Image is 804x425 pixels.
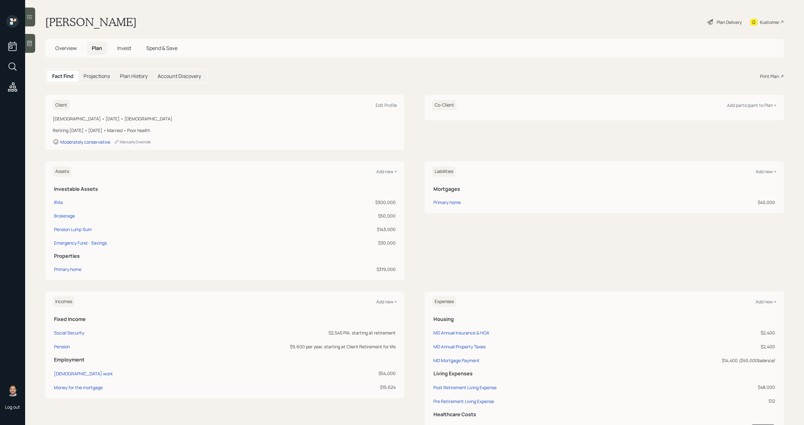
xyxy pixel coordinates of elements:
div: Manually Override [114,139,151,145]
h5: Employment [54,357,396,363]
div: Add participant to Plan + [727,102,776,108]
h5: Living Expenses [433,371,775,377]
h6: Assets [53,166,72,177]
h5: Fact Find [52,73,73,79]
div: Primary home [54,266,81,273]
span: Invest [117,45,131,52]
div: $2,400 [624,329,775,336]
div: Pre Retirement Living Expense [433,398,494,404]
div: $15,624 [178,384,396,390]
h6: Client [53,100,70,110]
div: $48,000 [624,384,775,390]
div: Brokerage [54,213,75,219]
span: Plan [92,45,102,52]
div: $2,400 [624,343,775,350]
div: $300,000 [297,199,396,206]
div: Moderately conservative [60,139,110,145]
span: Overview [55,45,77,52]
h5: Housing [433,316,775,322]
div: $9,600 per year, starting at Client Retirement for life [178,343,396,350]
div: MD Annual Property Taxes [433,344,486,350]
div: Add new + [376,299,397,305]
h5: Properties [54,253,396,259]
h5: Investable Assets [54,186,396,192]
h6: Expenses [432,296,456,307]
h5: Plan History [120,73,148,79]
div: Pension [54,344,70,350]
h6: Incomes [53,296,75,307]
div: $54,000 [178,370,396,377]
div: $30,000 [297,240,396,246]
div: Retiring [DATE] • [DATE] • Married • Poor health [53,127,397,134]
div: Primary home [433,199,461,206]
div: $12 [624,398,775,404]
div: MD Mortgage Payment [433,357,480,363]
div: [DEMOGRAPHIC_DATA] • [DATE] • [DEMOGRAPHIC_DATA] [53,115,397,122]
div: $14,400 [624,357,775,364]
h5: Account Discovery [158,73,201,79]
div: [DEMOGRAPHIC_DATA] work [54,371,113,377]
div: $50,000 [297,213,396,219]
div: Post Retirement Living Expense [433,384,497,390]
div: Emergency Fund - Savings [54,240,107,246]
h1: [PERSON_NAME] [45,15,137,29]
div: Add new + [756,299,776,305]
div: $2,545 PIA, starting at retirement [178,329,396,336]
i: ( $45,000 balance) [739,357,775,363]
div: Plan Delivery [717,19,742,25]
h5: Fixed Income [54,316,396,322]
div: Print Plan [760,73,779,80]
div: $143,000 [297,226,396,233]
img: michael-russo-headshot.png [6,384,19,396]
h5: Healthcare Costs [433,411,775,417]
h5: Mortgages [433,186,775,192]
span: Spend & Save [146,45,177,52]
div: Log out [5,404,20,410]
h6: Liabilities [432,166,456,177]
div: Kustomer [760,19,780,25]
h6: Co-Client [432,100,457,110]
div: $45,000 [640,199,775,206]
div: Money for the mortgage [54,384,103,390]
div: Social Security [54,330,84,336]
div: Pension Lump Sum [54,226,92,233]
div: Edit Profile [376,102,397,108]
div: Add new + [756,168,776,174]
h5: Projections [84,73,110,79]
div: $319,000 [297,266,396,273]
div: Add new + [376,168,397,174]
div: IRAs [54,199,63,206]
div: MD Annual Insurance & HOA [433,330,489,336]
